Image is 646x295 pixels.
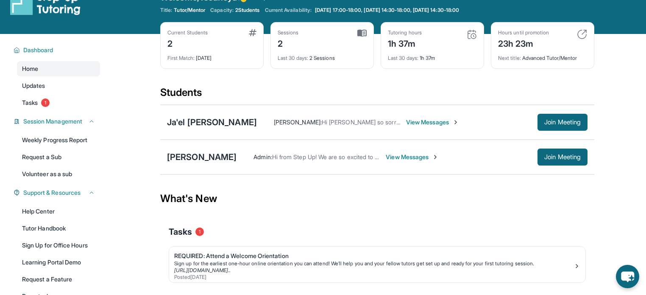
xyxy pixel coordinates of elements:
[249,29,256,36] img: card
[388,55,418,61] span: Last 30 days :
[17,221,100,236] a: Tutor Handbook
[174,7,205,14] span: Tutor/Mentor
[274,118,322,126] span: [PERSON_NAME] :
[388,36,422,50] div: 1h 37m
[174,260,574,267] div: Sign up for the earliest one-hour online orientation you can attend! We’ll help you and your fell...
[22,98,38,107] span: Tasks
[577,29,587,39] img: card
[174,267,231,273] a: [URL][DOMAIN_NAME]..
[498,36,549,50] div: 23h 23m
[169,247,585,282] a: REQUIRED: Attend a Welcome OrientationSign up for the earliest one-hour online orientation you ca...
[388,50,477,62] div: 1h 37m
[17,78,100,93] a: Updates
[23,46,53,54] span: Dashboard
[544,155,581,160] span: Join Meeting
[23,117,82,126] span: Session Management
[17,272,100,287] a: Request a Feature
[210,7,234,14] span: Capacity:
[278,36,299,50] div: 2
[313,7,461,14] a: [DATE] 17:00-18:00, [DATE] 14:30-18:00, [DATE] 14:30-18:00
[23,188,81,197] span: Support & Resources
[22,81,45,90] span: Updates
[498,29,549,36] div: Hours until promotion
[22,65,38,73] span: Home
[537,114,588,131] button: Join Meeting
[20,46,95,54] button: Dashboard
[174,274,574,281] div: Posted [DATE]
[41,98,50,107] span: 1
[17,238,100,253] a: Sign Up for Office Hours
[253,153,272,160] span: Admin :
[17,204,100,219] a: Help Center
[167,151,237,163] div: [PERSON_NAME]
[616,265,639,288] button: chat-button
[357,29,367,37] img: card
[167,36,208,50] div: 2
[17,132,100,148] a: Weekly Progress Report
[386,153,439,161] span: View Messages
[17,149,100,165] a: Request a Sub
[315,7,459,14] span: [DATE] 17:00-18:00, [DATE] 14:30-18:00, [DATE] 14:30-18:00
[537,149,588,166] button: Join Meeting
[167,116,257,128] div: Ja'el [PERSON_NAME]
[17,61,100,76] a: Home
[278,55,308,61] span: Last 30 days :
[17,95,100,110] a: Tasks1
[169,226,192,238] span: Tasks
[167,55,195,61] span: First Match :
[20,188,95,197] button: Support & Resources
[160,180,594,217] div: What's New
[195,228,204,236] span: 1
[498,55,521,61] span: Next title :
[160,7,172,14] span: Title:
[20,117,95,126] button: Session Management
[17,166,100,182] a: Volunteer as a sub
[17,255,100,270] a: Learning Portal Demo
[432,154,439,160] img: Chevron-Right
[388,29,422,36] div: Tutoring hours
[265,7,312,14] span: Current Availability:
[452,119,459,126] img: Chevron-Right
[167,29,208,36] div: Current Students
[235,7,260,14] span: 2 Students
[406,118,459,126] span: View Messages
[544,120,581,125] span: Join Meeting
[174,252,574,260] div: REQUIRED: Attend a Welcome Orientation
[160,86,594,104] div: Students
[498,50,587,62] div: Advanced Tutor/Mentor
[278,29,299,36] div: Sessions
[167,50,256,62] div: [DATE]
[467,29,477,39] img: card
[278,50,367,62] div: 2 Sessions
